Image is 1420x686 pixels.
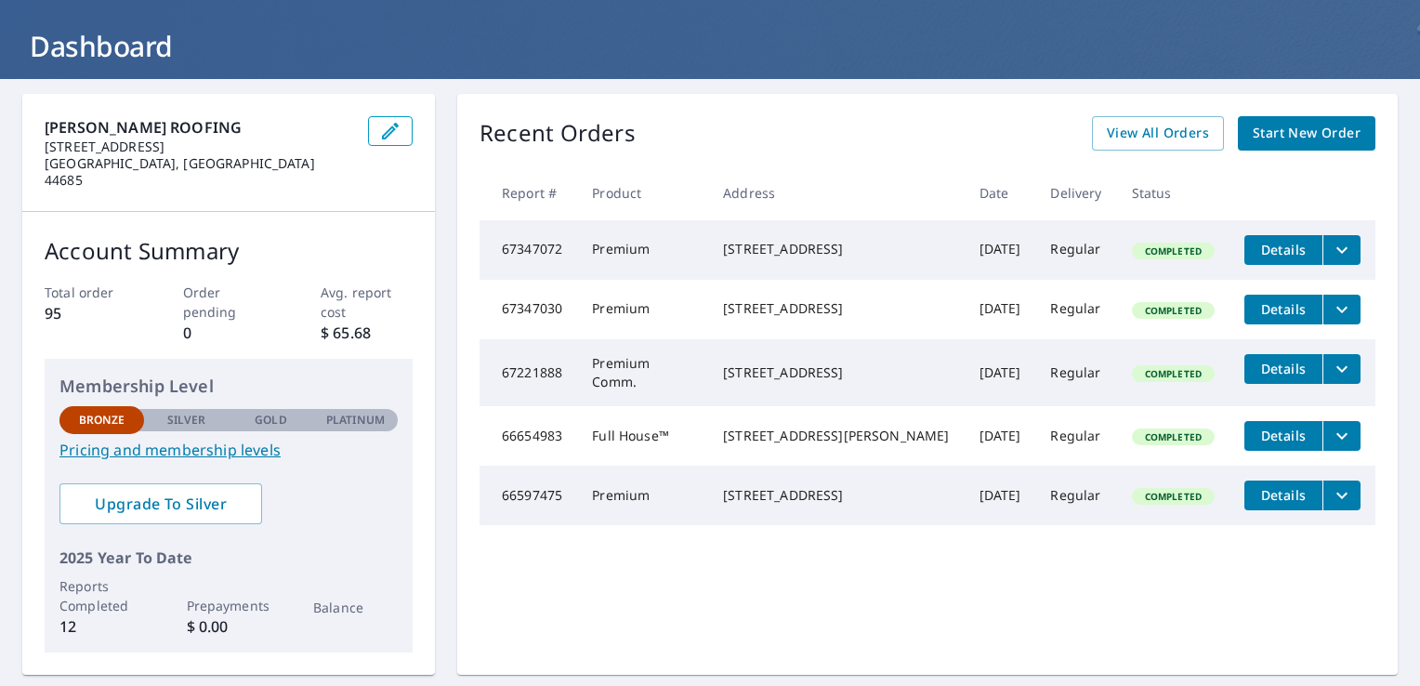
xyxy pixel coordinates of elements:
p: Prepayments [187,596,271,615]
button: filesDropdownBtn-67347072 [1322,235,1361,265]
td: 67347030 [480,280,577,339]
td: Regular [1035,339,1116,406]
span: Start New Order [1253,122,1361,145]
span: Completed [1134,244,1213,257]
p: 95 [45,302,137,324]
span: Details [1256,486,1311,504]
a: View All Orders [1092,116,1224,151]
p: [PERSON_NAME] ROOFING [45,116,353,139]
div: [STREET_ADDRESS] [723,299,949,318]
a: Pricing and membership levels [59,439,398,461]
div: [STREET_ADDRESS][PERSON_NAME] [723,427,949,445]
th: Address [708,165,964,220]
td: [DATE] [965,406,1036,466]
p: [GEOGRAPHIC_DATA], [GEOGRAPHIC_DATA] 44685 [45,155,353,189]
span: Completed [1134,430,1213,443]
button: filesDropdownBtn-67221888 [1322,354,1361,384]
button: detailsBtn-67347030 [1244,295,1322,324]
button: detailsBtn-67221888 [1244,354,1322,384]
td: Regular [1035,220,1116,280]
td: [DATE] [965,220,1036,280]
p: Avg. report cost [321,283,413,322]
td: Premium Comm. [577,339,708,406]
td: Premium [577,466,708,525]
span: Details [1256,427,1311,444]
p: 12 [59,615,144,638]
div: [STREET_ADDRESS] [723,486,949,505]
td: Regular [1035,280,1116,339]
td: Premium [577,280,708,339]
span: Completed [1134,367,1213,380]
th: Delivery [1035,165,1116,220]
span: Details [1256,300,1311,318]
p: Platinum [326,412,385,429]
button: filesDropdownBtn-66654983 [1322,421,1361,451]
td: 67221888 [480,339,577,406]
span: Details [1256,241,1311,258]
p: Order pending [183,283,275,322]
td: Premium [577,220,708,280]
h1: Dashboard [22,27,1398,65]
button: detailsBtn-66654983 [1244,421,1322,451]
p: 2025 Year To Date [59,547,398,569]
button: filesDropdownBtn-66597475 [1322,481,1361,510]
th: Product [577,165,708,220]
button: filesDropdownBtn-67347030 [1322,295,1361,324]
span: Completed [1134,304,1213,317]
td: [DATE] [965,339,1036,406]
td: 67347072 [480,220,577,280]
p: Reports Completed [59,576,144,615]
td: [DATE] [965,280,1036,339]
p: 0 [183,322,275,344]
span: Details [1256,360,1311,377]
p: Membership Level [59,374,398,399]
td: 66597475 [480,466,577,525]
p: Account Summary [45,234,413,268]
td: Full House™ [577,406,708,466]
p: Recent Orders [480,116,636,151]
th: Date [965,165,1036,220]
p: Gold [255,412,286,429]
td: Regular [1035,406,1116,466]
td: [DATE] [965,466,1036,525]
p: [STREET_ADDRESS] [45,139,353,155]
p: Silver [167,412,206,429]
td: Regular [1035,466,1116,525]
span: Completed [1134,490,1213,503]
p: $ 0.00 [187,615,271,638]
button: detailsBtn-67347072 [1244,235,1322,265]
a: Start New Order [1238,116,1375,151]
p: Bronze [79,412,125,429]
div: [STREET_ADDRESS] [723,363,949,382]
a: Upgrade To Silver [59,483,262,524]
button: detailsBtn-66597475 [1244,481,1322,510]
div: [STREET_ADDRESS] [723,240,949,258]
td: 66654983 [480,406,577,466]
th: Report # [480,165,577,220]
span: View All Orders [1107,122,1209,145]
p: Balance [313,598,398,617]
p: Total order [45,283,137,302]
p: $ 65.68 [321,322,413,344]
span: Upgrade To Silver [74,494,247,514]
th: Status [1117,165,1229,220]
